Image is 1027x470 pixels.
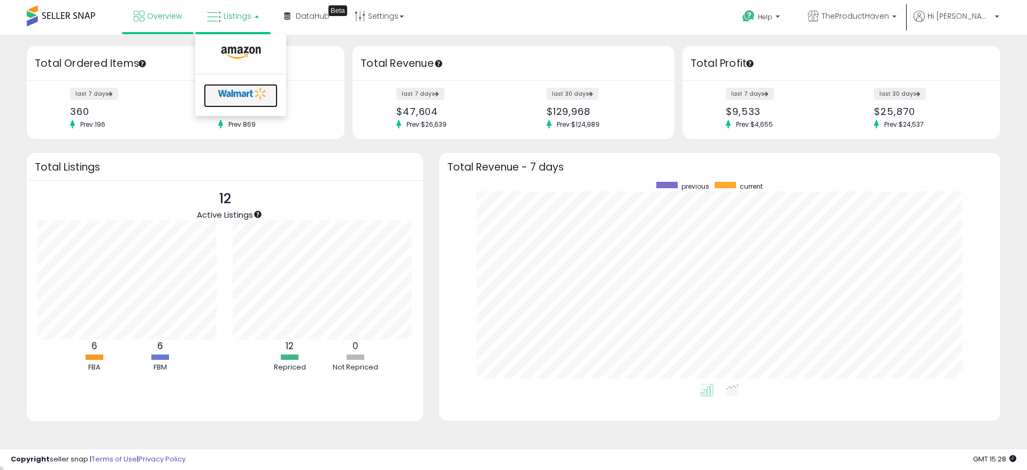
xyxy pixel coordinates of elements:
[75,120,111,129] span: Prev: 196
[734,2,791,35] a: Help
[324,363,388,373] div: Not Repriced
[726,106,833,117] div: $9,533
[745,59,755,68] div: Tooltip anchor
[128,363,192,373] div: FBM
[914,11,999,35] a: Hi [PERSON_NAME]
[396,88,444,100] label: last 7 days
[551,120,605,129] span: Prev: $124,989
[879,120,929,129] span: Prev: $24,537
[286,340,294,352] b: 12
[11,454,50,464] strong: Copyright
[396,106,505,117] div: $47,604
[197,209,253,220] span: Active Listings
[726,88,774,100] label: last 7 days
[35,163,415,171] h3: Total Listings
[91,454,137,464] a: Terms of Use
[691,56,992,71] h3: Total Profit
[157,340,163,352] b: 6
[328,5,347,16] div: Tooltip anchor
[218,106,326,117] div: 937
[681,182,709,191] span: previous
[70,106,178,117] div: 360
[928,11,992,21] span: Hi [PERSON_NAME]
[447,163,992,171] h3: Total Revenue - 7 days
[11,454,186,465] div: seller snap | |
[874,88,926,100] label: last 30 days
[822,11,889,21] span: TheProductHaven
[35,56,336,71] h3: Total Ordered Items
[874,106,982,117] div: $25,870
[91,340,97,352] b: 6
[547,88,599,100] label: last 30 days
[296,11,329,21] span: DataHub
[253,210,263,219] div: Tooltip anchor
[973,454,1016,464] span: 2025-10-8 15:28 GMT
[731,120,778,129] span: Prev: $4,655
[547,106,656,117] div: $129,968
[401,120,452,129] span: Prev: $26,639
[223,120,261,129] span: Prev: 869
[139,454,186,464] a: Privacy Policy
[740,182,763,191] span: current
[147,11,182,21] span: Overview
[352,340,358,352] b: 0
[434,59,443,68] div: Tooltip anchor
[258,363,322,373] div: Repriced
[197,189,253,209] p: 12
[758,12,772,21] span: Help
[361,56,666,71] h3: Total Revenue
[742,10,755,23] i: Get Help
[224,11,251,21] span: Listings
[70,88,118,100] label: last 7 days
[62,363,126,373] div: FBA
[137,59,147,68] div: Tooltip anchor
